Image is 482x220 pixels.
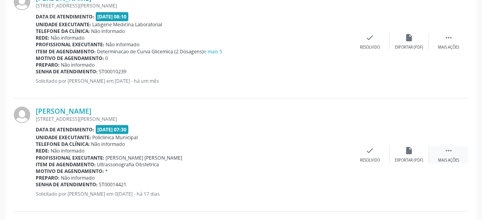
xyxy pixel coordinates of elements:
b: Telefone da clínica: [36,28,90,35]
span: [PERSON_NAME] [PERSON_NAME] [106,155,183,161]
b: Rede: [36,147,49,154]
div: Resolvido [360,158,380,163]
span: Não informado [91,28,125,35]
span: Determinacao de Curva Glicemica (2 Dosagens) [97,48,223,55]
b: Unidade executante: [36,134,91,141]
span: [DATE] 08:10 [96,12,129,21]
span: Não informado [51,147,85,154]
b: Profissional executante: [36,41,104,48]
span: Ultrassonografia Obstetrica [97,161,159,168]
b: Item de agendamento: [36,48,96,55]
span: Não informado [61,175,95,181]
span: 0 [106,55,108,62]
span: Labgene Medicina Laboratorial [93,21,162,28]
b: Motivo de agendamento: [36,55,104,62]
span: Não informado [61,62,95,68]
b: Data de atendimento: [36,13,94,20]
span: Policlinica Municipal [93,134,138,141]
i: insert_drive_file [405,146,414,155]
span: ST00010239 [99,68,127,75]
i: check [366,146,374,155]
div: Mais ações [438,45,459,50]
i:  [444,146,453,155]
b: Telefone da clínica: [36,141,90,147]
b: Profissional executante: [36,155,104,161]
div: Resolvido [360,45,380,50]
b: Data de atendimento: [36,126,94,133]
div: [STREET_ADDRESS][PERSON_NAME] [36,2,351,9]
b: Senha de atendimento: [36,68,98,75]
span: ST00014421 [99,181,127,188]
p: Solicitado por [PERSON_NAME] em 0[DATE] - há 17 dias [36,191,351,197]
b: Preparo: [36,175,60,181]
span: [DATE] 07:30 [96,125,129,134]
img: img [14,107,30,123]
div: Mais ações [438,158,459,163]
b: Item de agendamento: [36,161,96,168]
i: check [366,33,374,42]
b: Rede: [36,35,49,41]
b: Senha de atendimento: [36,181,98,188]
i: insert_drive_file [405,33,414,42]
span: Não informado [106,41,140,48]
div: Exportar (PDF) [395,45,424,50]
b: Unidade executante: [36,21,91,28]
div: [STREET_ADDRESS][PERSON_NAME] [36,116,351,122]
b: Motivo de agendamento: [36,168,104,175]
a: [PERSON_NAME] [36,107,91,115]
a: e mais 5 [204,48,223,55]
b: Preparo: [36,62,60,68]
span: Não informado [91,141,125,147]
span: Não informado [51,35,85,41]
p: Solicitado por [PERSON_NAME] em [DATE] - há um mês [36,78,351,84]
div: Exportar (PDF) [395,158,424,163]
i:  [444,33,453,42]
